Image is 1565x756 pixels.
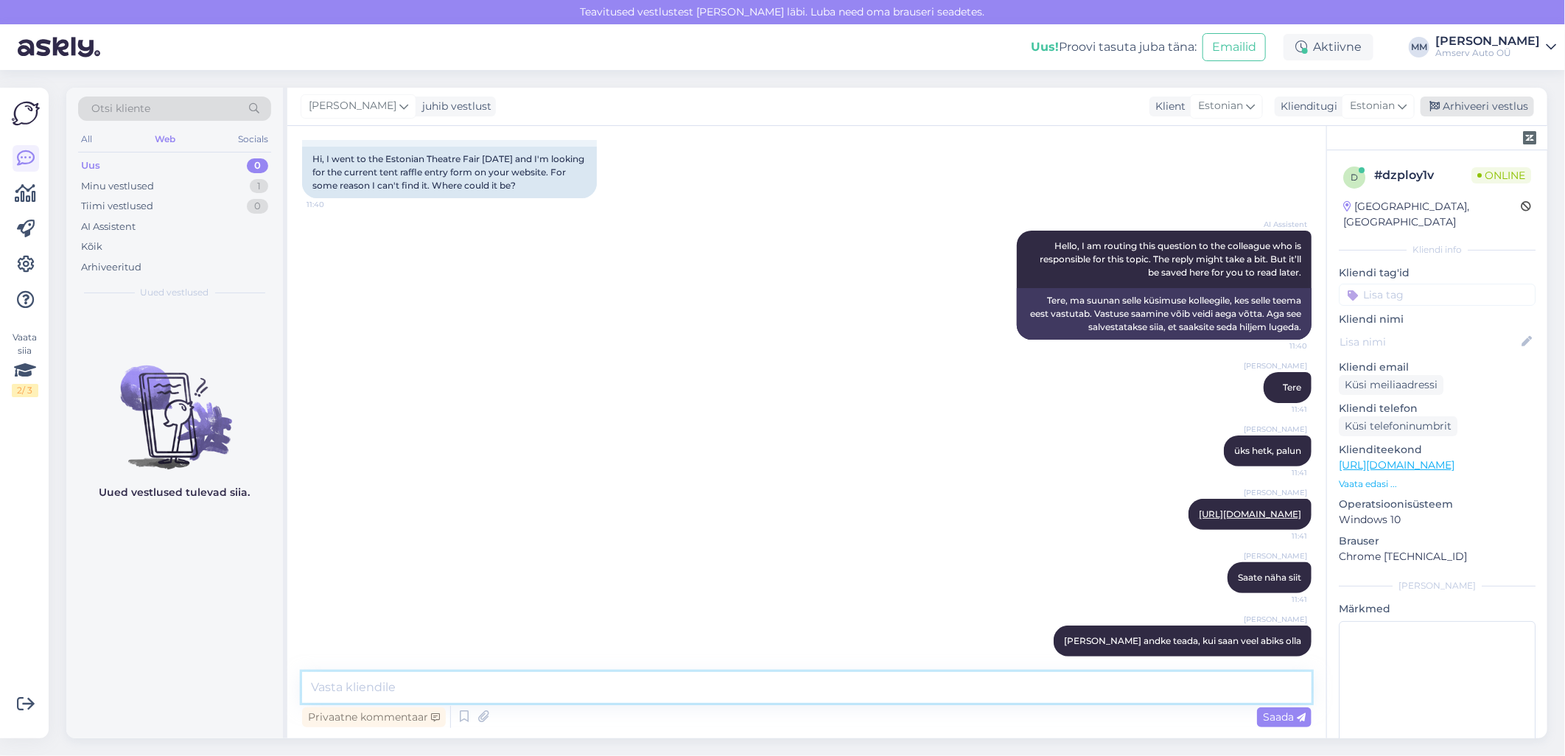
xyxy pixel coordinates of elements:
p: Vaata edasi ... [1339,477,1536,491]
div: Uus [81,158,100,173]
div: Web [152,130,178,149]
a: [URL][DOMAIN_NAME] [1339,458,1454,472]
span: [PERSON_NAME] [1244,614,1307,625]
div: Küsi meiliaadressi [1339,375,1443,395]
span: [PERSON_NAME] [1244,360,1307,371]
div: 2 / 3 [12,384,38,397]
div: 1 [250,179,268,194]
span: Estonian [1198,98,1243,114]
div: Tiimi vestlused [81,199,153,214]
span: 11:40 [1252,340,1307,351]
div: 0 [247,158,268,173]
span: [PERSON_NAME] [309,98,396,114]
div: [GEOGRAPHIC_DATA], [GEOGRAPHIC_DATA] [1343,199,1521,230]
div: Küsi telefoninumbrit [1339,416,1457,436]
span: Saate näha siit [1238,572,1301,583]
div: Klienditugi [1275,99,1337,114]
div: Klient [1149,99,1186,114]
div: [PERSON_NAME] [1339,579,1536,592]
p: Chrome [TECHNICAL_ID] [1339,549,1536,564]
div: Arhiveeritud [81,260,141,275]
img: zendesk [1523,131,1536,144]
span: d [1351,172,1358,183]
div: [PERSON_NAME] [1435,35,1540,47]
img: Askly Logo [12,99,40,127]
p: Windows 10 [1339,512,1536,528]
button: Emailid [1202,33,1266,61]
span: Online [1471,167,1531,183]
span: 11:41 [1252,404,1307,415]
p: Märkmed [1339,601,1536,617]
p: Kliendi tag'id [1339,265,1536,281]
span: 11:41 [1252,594,1307,605]
span: [PERSON_NAME] [1244,550,1307,561]
p: Uued vestlused tulevad siia. [99,485,251,500]
span: AI Assistent [1252,219,1307,230]
span: 11:41 [1252,531,1307,542]
span: 11:41 [1252,467,1307,478]
div: Aktiivne [1284,34,1373,60]
div: MM [1409,37,1429,57]
div: Vaata siia [12,331,38,397]
div: Proovi tasuta juba täna: [1031,38,1197,56]
div: juhib vestlust [416,99,491,114]
div: Hi, I went to the Estonian Theatre Fair [DATE] and I'm looking for the current tent raffle entry ... [302,147,597,198]
input: Lisa tag [1339,284,1536,306]
span: Otsi kliente [91,101,150,116]
p: Brauser [1339,533,1536,549]
span: Uued vestlused [141,286,209,299]
div: Tere, ma suunan selle küsimuse kolleegile, kes selle teema eest vastutab. Vastuse saamine võib ve... [1017,288,1312,340]
span: [PERSON_NAME] [1244,487,1307,498]
p: Operatsioonisüsteem [1339,497,1536,512]
div: # dzploy1v [1374,167,1471,184]
div: All [78,130,95,149]
p: Kliendi email [1339,360,1536,375]
div: Minu vestlused [81,179,154,194]
a: [PERSON_NAME]Amserv Auto OÜ [1435,35,1556,59]
div: Arhiveeri vestlus [1421,97,1534,116]
span: 11:40 [307,199,362,210]
span: [PERSON_NAME] [1244,424,1307,435]
div: 0 [247,199,268,214]
span: Tere [1283,382,1301,393]
span: Estonian [1350,98,1395,114]
div: Amserv Auto OÜ [1435,47,1540,59]
span: [PERSON_NAME] andke teada, kui saan veel abiks olla [1064,635,1301,646]
p: Kliendi telefon [1339,401,1536,416]
div: Kliendi info [1339,243,1536,256]
img: No chats [66,339,283,472]
span: üks hetk, palun [1234,445,1301,456]
span: Saada [1263,710,1306,724]
span: Hello, I am routing this question to the colleague who is responsible for this topic. The reply m... [1040,240,1303,278]
div: Kõik [81,239,102,254]
div: Privaatne kommentaar [302,707,446,727]
p: Kliendi nimi [1339,312,1536,327]
b: Uus! [1031,40,1059,54]
p: Klienditeekond [1339,442,1536,458]
a: [URL][DOMAIN_NAME] [1199,508,1301,519]
span: 11:42 [1252,657,1307,668]
div: AI Assistent [81,220,136,234]
div: Socials [235,130,271,149]
input: Lisa nimi [1340,334,1519,350]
